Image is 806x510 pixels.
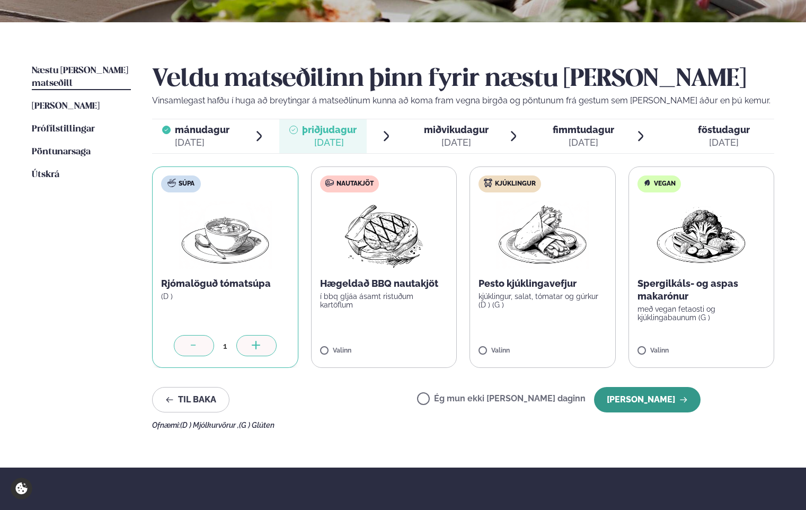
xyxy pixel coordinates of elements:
span: Útskrá [32,170,59,179]
img: Wraps.png [496,201,589,269]
img: Vegan.png [654,201,748,269]
span: föstudagur [698,124,750,135]
img: chicken.svg [484,179,492,187]
span: miðvikudagur [424,124,489,135]
div: 1 [214,340,236,352]
span: Vegan [654,180,676,188]
div: [DATE] [302,136,357,149]
a: Pöntunarsaga [32,146,91,159]
p: Vinsamlegast hafðu í huga að breytingar á matseðlinum kunna að koma fram vegna birgða og pöntunum... [152,94,774,107]
h2: Veldu matseðilinn þinn fyrir næstu [PERSON_NAME] [152,65,774,94]
span: Næstu [PERSON_NAME] matseðill [32,66,128,88]
p: (D ) [161,292,289,301]
span: Nautakjöt [336,180,374,188]
span: Kjúklingur [495,180,536,188]
span: þriðjudagur [302,124,357,135]
a: [PERSON_NAME] [32,100,100,113]
img: soup.svg [167,179,176,187]
img: beef.svg [325,179,334,187]
img: Soup.png [179,201,272,269]
a: Prófílstillingar [32,123,95,136]
a: Cookie settings [11,478,32,499]
span: Prófílstillingar [32,125,95,134]
p: með vegan fetaosti og kjúklingabaunum (G ) [637,305,766,322]
span: (G ) Glúten [239,421,274,429]
div: [DATE] [424,136,489,149]
button: Til baka [152,387,229,412]
p: Pesto kjúklingavefjur [479,277,607,290]
span: Súpa [179,180,194,188]
p: Spergilkáls- og aspas makarónur [637,277,766,303]
img: Vegan.svg [643,179,651,187]
a: Útskrá [32,169,59,181]
div: [DATE] [553,136,614,149]
p: í bbq gljáa ásamt ristuðum kartöflum [320,292,448,309]
div: [DATE] [698,136,750,149]
p: Rjómalöguð tómatsúpa [161,277,289,290]
button: [PERSON_NAME] [594,387,701,412]
span: Pöntunarsaga [32,147,91,156]
div: [DATE] [175,136,229,149]
span: [PERSON_NAME] [32,102,100,111]
span: (D ) Mjólkurvörur , [180,421,239,429]
span: mánudagur [175,124,229,135]
span: fimmtudagur [553,124,614,135]
img: Beef-Meat.png [337,201,431,269]
div: Ofnæmi: [152,421,774,429]
p: Hægeldað BBQ nautakjöt [320,277,448,290]
a: Næstu [PERSON_NAME] matseðill [32,65,131,90]
p: kjúklingur, salat, tómatar og gúrkur (D ) (G ) [479,292,607,309]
